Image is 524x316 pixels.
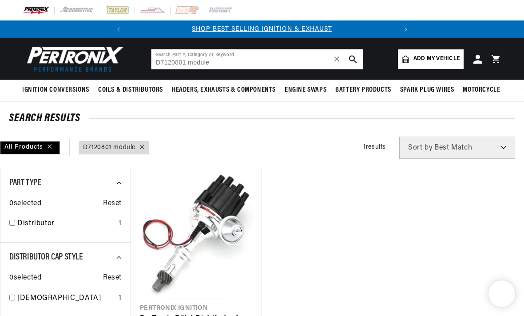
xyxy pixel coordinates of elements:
select: Sort by [399,137,515,159]
span: Distributor Cap Style [9,253,83,262]
span: Spark Plug Wires [400,85,454,95]
summary: Ignition Conversions [22,80,94,101]
span: Add my vehicle [413,55,460,63]
button: Translation missing: en.sections.announcements.previous_announcement [110,20,127,38]
img: Pertronix [22,44,124,74]
div: Announcement [127,24,397,34]
a: [DEMOGRAPHIC_DATA] [17,293,115,304]
button: search button [343,49,363,69]
span: Battery Products [335,85,391,95]
a: D7120801 module [83,143,135,153]
div: 1 [119,293,122,304]
summary: Motorcycle [458,80,504,101]
summary: Coils & Distributors [94,80,167,101]
div: 1 of 2 [127,24,397,34]
span: Reset [103,198,122,210]
span: Sort by [408,144,433,151]
span: 0 selected [9,272,41,284]
span: Ignition Conversions [22,85,89,95]
span: 0 selected [9,198,41,210]
summary: Battery Products [331,80,396,101]
summary: Engine Swaps [280,80,331,101]
summary: Headers, Exhausts & Components [167,80,280,101]
span: Headers, Exhausts & Components [172,85,276,95]
input: Search Part #, Category or Keyword [151,49,363,69]
a: Distributor [17,218,115,230]
span: 1 results [363,144,386,150]
span: Coils & Distributors [98,85,163,95]
a: SHOP BEST SELLING IGNITION & EXHAUST [192,26,332,32]
span: Engine Swaps [285,85,326,95]
span: Reset [103,272,122,284]
span: Part Type [9,178,41,187]
button: Translation missing: en.sections.announcements.next_announcement [397,20,415,38]
div: SEARCH RESULTS [9,114,515,123]
div: 1 [119,218,122,230]
a: Add my vehicle [398,49,464,69]
summary: Spark Plug Wires [396,80,459,101]
span: Motorcycle [463,85,500,95]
